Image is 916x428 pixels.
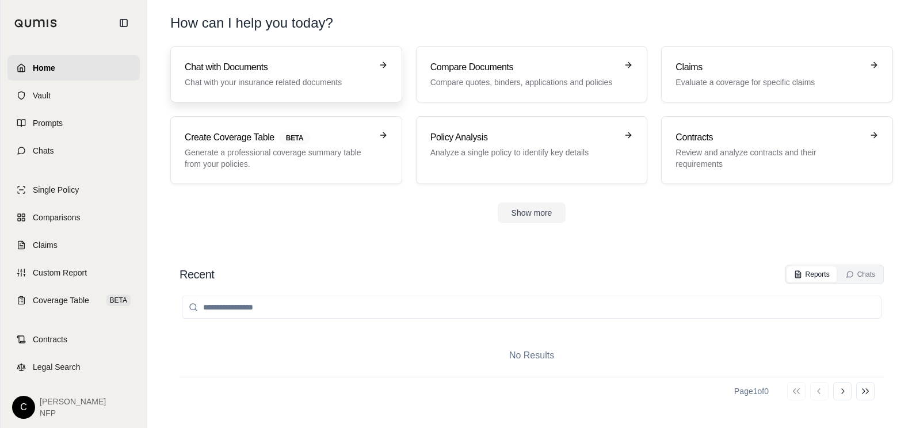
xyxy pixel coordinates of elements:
[40,396,106,407] span: [PERSON_NAME]
[675,77,862,88] p: Evaluate a coverage for specific claims
[661,116,893,184] a: ContractsReview and analyze contracts and their requirements
[14,19,58,28] img: Qumis Logo
[185,77,372,88] p: Chat with your insurance related documents
[185,131,372,144] h3: Create Coverage Table
[675,131,862,144] h3: Contracts
[416,116,648,184] a: Policy AnalysisAnalyze a single policy to identify key details
[33,212,80,223] span: Comparisons
[734,385,769,397] div: Page 1 of 0
[430,131,617,144] h3: Policy Analysis
[170,116,402,184] a: Create Coverage TableBETAGenerate a professional coverage summary table from your policies.
[180,266,214,282] h2: Recent
[7,177,140,202] a: Single Policy
[33,62,55,74] span: Home
[7,110,140,136] a: Prompts
[7,138,140,163] a: Chats
[7,288,140,313] a: Coverage TableBETA
[170,46,402,102] a: Chat with DocumentsChat with your insurance related documents
[675,147,862,170] p: Review and analyze contracts and their requirements
[33,184,79,196] span: Single Policy
[185,60,372,74] h3: Chat with Documents
[839,266,882,282] button: Chats
[279,132,310,144] span: BETA
[498,202,566,223] button: Show more
[33,295,89,306] span: Coverage Table
[33,145,54,156] span: Chats
[846,270,875,279] div: Chats
[7,83,140,108] a: Vault
[7,260,140,285] a: Custom Report
[787,266,837,282] button: Reports
[7,205,140,230] a: Comparisons
[430,77,617,88] p: Compare quotes, binders, applications and policies
[40,407,106,419] span: NFP
[33,117,63,129] span: Prompts
[33,361,81,373] span: Legal Search
[33,334,67,345] span: Contracts
[7,327,140,352] a: Contracts
[114,14,133,32] button: Collapse sidebar
[106,295,131,306] span: BETA
[33,239,58,251] span: Claims
[33,267,87,278] span: Custom Report
[180,330,884,381] div: No Results
[33,90,51,101] span: Vault
[170,14,893,32] h1: How can I help you today?
[185,147,372,170] p: Generate a professional coverage summary table from your policies.
[12,396,35,419] div: C
[430,60,617,74] h3: Compare Documents
[794,270,830,279] div: Reports
[675,60,862,74] h3: Claims
[7,354,140,380] a: Legal Search
[430,147,617,158] p: Analyze a single policy to identify key details
[661,46,893,102] a: ClaimsEvaluate a coverage for specific claims
[7,232,140,258] a: Claims
[7,55,140,81] a: Home
[416,46,648,102] a: Compare DocumentsCompare quotes, binders, applications and policies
